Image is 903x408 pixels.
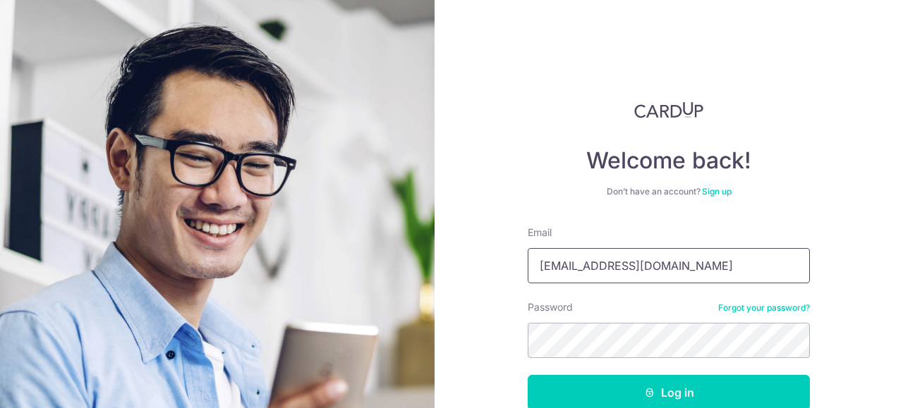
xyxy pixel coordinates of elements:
[634,101,703,118] img: CardUp Logo
[528,248,810,283] input: Enter your Email
[528,186,810,197] div: Don’t have an account?
[718,302,810,314] a: Forgot your password?
[528,225,552,240] label: Email
[528,147,810,175] h4: Welcome back!
[702,186,732,197] a: Sign up
[528,300,573,314] label: Password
